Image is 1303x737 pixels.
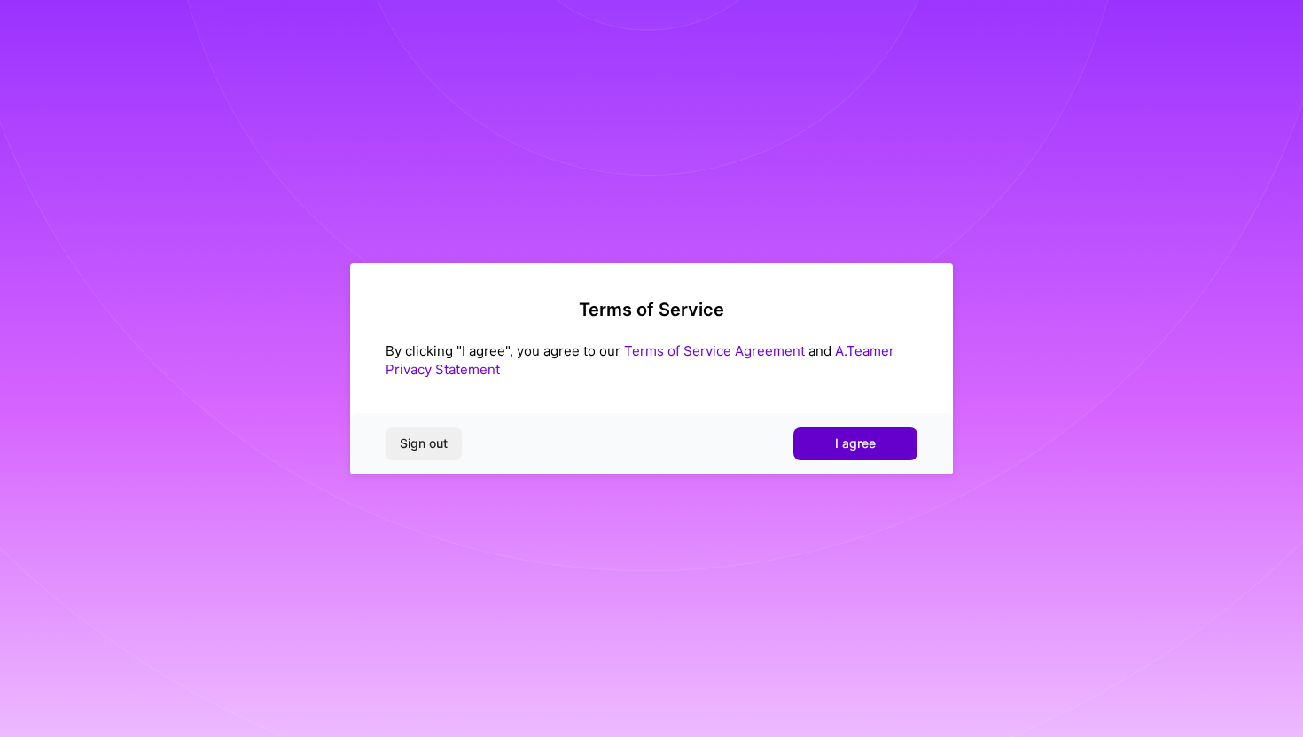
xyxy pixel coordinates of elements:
[386,427,462,459] button: Sign out
[624,342,805,359] a: Terms of Service Agreement
[400,435,448,452] span: Sign out
[386,299,917,320] h2: Terms of Service
[386,341,917,379] div: By clicking "I agree", you agree to our and
[793,427,917,459] button: I agree
[835,435,876,452] span: I agree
